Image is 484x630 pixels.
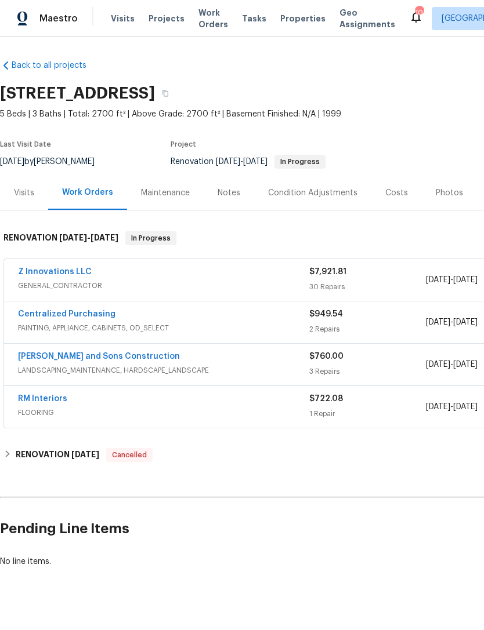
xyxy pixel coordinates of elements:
span: $949.54 [309,310,343,318]
span: [DATE] [426,276,450,284]
span: Projects [149,13,185,24]
span: [DATE] [91,234,118,242]
span: Visits [111,13,135,24]
div: 3 Repairs [309,366,426,377]
span: GENERAL_CONTRACTOR [18,280,309,292]
span: - [426,274,478,286]
div: Notes [218,187,240,199]
span: Project [171,141,196,148]
div: Work Orders [62,187,113,198]
span: $722.08 [309,395,343,403]
span: - [426,359,478,370]
button: Copy Address [155,83,176,104]
span: Work Orders [198,7,228,30]
span: [DATE] [426,318,450,326]
span: Maestro [39,13,78,24]
span: [DATE] [71,450,99,458]
span: - [59,234,118,242]
span: [DATE] [426,360,450,369]
span: [DATE] [453,360,478,369]
span: $760.00 [309,352,344,360]
span: In Progress [127,232,175,244]
span: [DATE] [216,158,240,166]
span: [DATE] [453,318,478,326]
h6: RENOVATION [16,448,99,462]
span: [DATE] [426,403,450,411]
a: Z Innovations LLC [18,268,92,276]
a: Centralized Purchasing [18,310,115,318]
div: 30 Repairs [309,281,426,293]
div: Visits [14,187,34,199]
div: 104 [415,7,423,19]
span: [DATE] [453,403,478,411]
span: [DATE] [453,276,478,284]
span: Renovation [171,158,326,166]
div: 2 Repairs [309,323,426,335]
span: [DATE] [243,158,268,166]
span: FLOORING [18,407,309,418]
span: $7,921.81 [309,268,346,276]
span: - [216,158,268,166]
a: [PERSON_NAME] and Sons Construction [18,352,180,360]
div: Maintenance [141,187,190,199]
span: - [426,401,478,413]
span: PAINTING, APPLIANCE, CABINETS, OD_SELECT [18,322,309,334]
span: Tasks [242,14,266,23]
div: Condition Adjustments [268,187,357,199]
div: Costs [385,187,408,199]
span: - [426,316,478,328]
span: Geo Assignments [339,7,395,30]
span: Properties [280,13,326,24]
span: In Progress [276,158,324,165]
span: Cancelled [107,449,151,461]
span: [DATE] [59,234,87,242]
span: LANDSCAPING_MAINTENANCE, HARDSCAPE_LANDSCAPE [18,365,309,376]
div: Photos [436,187,463,199]
div: 1 Repair [309,408,426,420]
a: RM Interiors [18,395,67,403]
h6: RENOVATION [3,231,118,245]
